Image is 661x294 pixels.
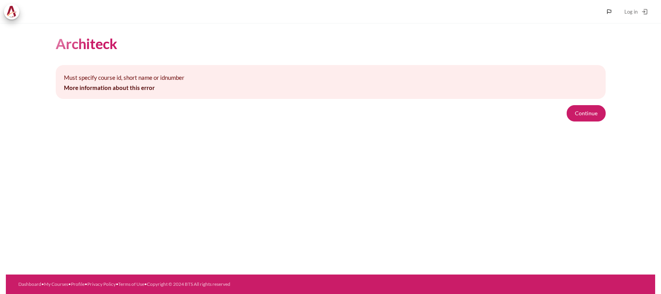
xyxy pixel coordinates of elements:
img: Architeck [6,6,17,18]
a: Terms of Use [118,281,144,287]
a: Log in [618,4,655,19]
a: Privacy Policy [87,281,116,287]
a: Profile [71,281,85,287]
button: Languages [603,6,615,18]
a: Dashboard [18,281,41,287]
a: Copyright © 2024 BTS All rights reserved [147,281,230,287]
p: Must specify course id, short name or idnumber [64,73,597,82]
a: Architeck Architeck [4,4,23,19]
a: My Courses [44,281,68,287]
button: Continue [567,105,606,121]
div: • • • • • [18,281,367,288]
a: More information about this error [64,84,155,91]
section: Content [6,23,655,133]
span: Log in [624,5,638,19]
h1: Architeck [56,35,117,53]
